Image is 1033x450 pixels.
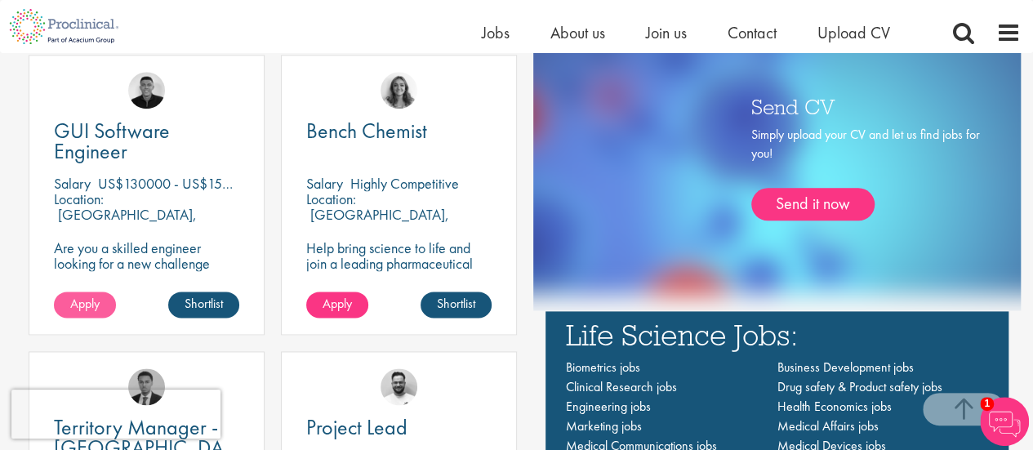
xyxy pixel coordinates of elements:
img: Jackie Cerchio [381,72,417,109]
a: About us [550,22,605,43]
span: GUI Software Engineer [54,117,170,165]
span: Salary [306,174,343,193]
a: Project Lead [306,417,492,438]
a: Clinical Research jobs [566,378,677,395]
img: Christian Andersen [128,72,165,109]
p: Help bring science to life and join a leading pharmaceutical company to play a key role in delive... [306,240,492,333]
p: [GEOGRAPHIC_DATA], [GEOGRAPHIC_DATA] [306,205,449,239]
iframe: reCAPTCHA [11,390,220,439]
img: Chatbot [980,397,1029,446]
a: Join us [646,22,687,43]
a: Apply [306,292,368,318]
a: Medical Affairs jobs [777,417,878,434]
a: Jobs [482,22,510,43]
div: Simply upload your CV and let us find jobs for you! [751,126,980,221]
a: GUI Software Engineer [54,121,239,162]
a: Upload CV [817,22,890,43]
img: Carl Gbolade [128,368,165,405]
a: Engineering jobs [566,398,651,415]
a: Apply [54,292,116,318]
a: Send it now [751,188,875,221]
span: Project Lead [306,413,407,441]
h3: Life Science Jobs: [566,319,989,350]
span: 1 [980,397,994,411]
a: Business Development jobs [777,359,913,376]
p: US$130000 - US$150000 per annum [98,174,317,193]
span: Apply [323,295,352,312]
a: Health Economics jobs [777,398,891,415]
p: Are you a skilled engineer looking for a new challenge where you can shape the future of healthca... [54,240,239,318]
span: Bench Chemist [306,117,427,145]
a: Bench Chemist [306,121,492,141]
span: Location: [306,189,356,208]
h3: Send CV [751,96,980,117]
a: Biometrics jobs [566,359,640,376]
a: Shortlist [168,292,239,318]
a: Marketing jobs [566,417,642,434]
a: Shortlist [421,292,492,318]
span: Salary [54,174,91,193]
img: Emile De Beer [381,368,417,405]
span: Apply [70,295,100,312]
span: Location: [54,189,104,208]
a: Contact [728,22,777,43]
p: [GEOGRAPHIC_DATA], [GEOGRAPHIC_DATA] [54,205,197,239]
p: Highly Competitive [350,174,459,193]
a: Drug safety & Product safety jobs [777,378,942,395]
